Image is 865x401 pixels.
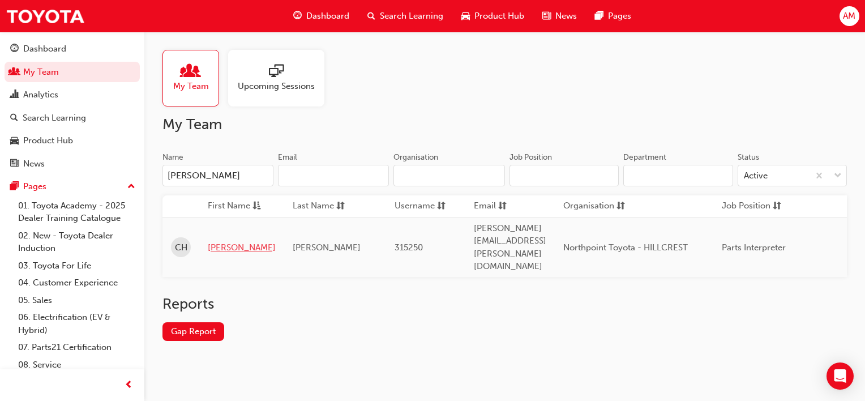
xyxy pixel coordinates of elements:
[608,10,631,23] span: Pages
[23,180,46,193] div: Pages
[5,84,140,105] a: Analytics
[461,9,470,23] span: car-icon
[395,199,457,214] button: Usernamesorting-icon
[10,136,19,146] span: car-icon
[228,50,333,106] a: Upcoming Sessions
[23,42,66,56] div: Dashboard
[162,165,273,186] input: Name
[474,199,496,214] span: Email
[393,165,504,186] input: Organisation
[509,152,552,163] div: Job Position
[840,6,859,26] button: AM
[23,112,86,125] div: Search Learning
[563,199,614,214] span: Organisation
[238,80,315,93] span: Upcoming Sessions
[722,199,784,214] button: Job Positionsorting-icon
[509,165,619,186] input: Job Position
[10,182,19,192] span: pages-icon
[395,199,435,214] span: Username
[542,9,551,23] span: news-icon
[14,356,140,374] a: 08. Service
[380,10,443,23] span: Search Learning
[563,199,626,214] button: Organisationsorting-icon
[555,10,577,23] span: News
[722,242,786,253] span: Parts Interpreter
[10,113,18,123] span: search-icon
[722,199,770,214] span: Job Position
[162,322,224,341] a: Gap Report
[5,39,140,59] a: Dashboard
[452,5,533,28] a: car-iconProduct Hub
[208,199,250,214] span: First Name
[393,152,438,163] div: Organisation
[284,5,358,28] a: guage-iconDashboard
[474,199,536,214] button: Emailsorting-icon
[744,169,768,182] div: Active
[162,116,847,134] h2: My Team
[5,153,140,174] a: News
[14,309,140,339] a: 06. Electrification (EV & Hybrid)
[293,199,334,214] span: Last Name
[437,199,446,214] span: sorting-icon
[358,5,452,28] a: search-iconSearch Learning
[23,134,73,147] div: Product Hub
[23,88,58,101] div: Analytics
[5,176,140,197] button: Pages
[623,165,733,186] input: Department
[127,180,135,194] span: up-icon
[252,199,261,214] span: asc-icon
[773,199,781,214] span: sorting-icon
[10,159,19,169] span: news-icon
[125,378,133,393] span: prev-icon
[183,64,198,80] span: people-icon
[14,257,140,275] a: 03. Toyota For Life
[498,199,507,214] span: sorting-icon
[5,108,140,129] a: Search Learning
[10,44,19,54] span: guage-icon
[533,5,586,28] a: news-iconNews
[14,227,140,257] a: 02. New - Toyota Dealer Induction
[834,169,842,184] span: down-icon
[827,362,854,390] div: Open Intercom Messenger
[293,199,355,214] button: Last Namesorting-icon
[306,10,349,23] span: Dashboard
[162,152,183,163] div: Name
[843,10,855,23] span: AM
[616,199,625,214] span: sorting-icon
[278,152,297,163] div: Email
[175,241,187,254] span: CH
[208,241,276,254] a: [PERSON_NAME]
[367,9,375,23] span: search-icon
[474,223,546,272] span: [PERSON_NAME][EMAIL_ADDRESS][PERSON_NAME][DOMAIN_NAME]
[10,90,19,100] span: chart-icon
[623,152,666,163] div: Department
[162,295,847,313] h2: Reports
[278,165,389,186] input: Email
[14,339,140,356] a: 07. Parts21 Certification
[293,9,302,23] span: guage-icon
[395,242,423,253] span: 315250
[173,80,209,93] span: My Team
[5,36,140,176] button: DashboardMy TeamAnalyticsSearch LearningProduct HubNews
[595,9,603,23] span: pages-icon
[14,292,140,309] a: 05. Sales
[269,64,284,80] span: sessionType_ONLINE_URL-icon
[5,62,140,83] a: My Team
[336,199,345,214] span: sorting-icon
[14,274,140,292] a: 04. Customer Experience
[563,242,688,253] span: Northpoint Toyota - HILLCREST
[586,5,640,28] a: pages-iconPages
[23,157,45,170] div: News
[10,67,19,78] span: people-icon
[208,199,270,214] button: First Nameasc-icon
[5,130,140,151] a: Product Hub
[14,197,140,227] a: 01. Toyota Academy - 2025 Dealer Training Catalogue
[293,242,361,253] span: [PERSON_NAME]
[738,152,759,163] div: Status
[6,3,85,29] img: Trak
[474,10,524,23] span: Product Hub
[162,50,228,106] a: My Team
